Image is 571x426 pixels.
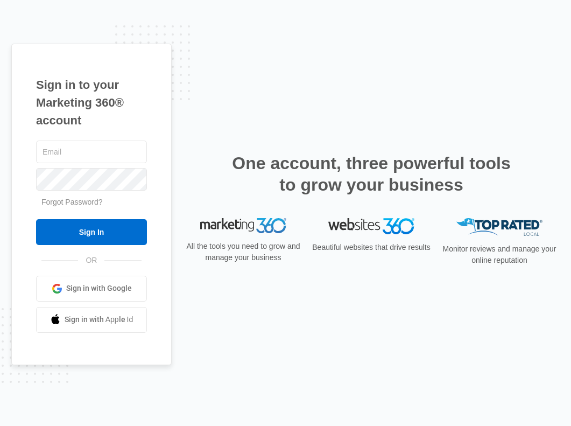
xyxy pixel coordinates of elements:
p: Monitor reviews and manage your online reputation [439,243,560,266]
img: Websites 360 [328,218,414,234]
h1: Sign in to your Marketing 360® account [36,76,147,129]
p: All the tools you need to grow and manage your business [183,241,304,263]
span: OR [78,255,104,266]
input: Email [36,141,147,163]
span: Sign in with Google [66,283,132,294]
a: Sign in with Apple Id [36,307,147,333]
h2: One account, three powerful tools to grow your business [229,152,514,195]
a: Forgot Password? [41,198,103,206]
a: Sign in with Google [36,276,147,302]
p: Beautiful websites that drive results [311,242,432,253]
img: Top Rated Local [456,218,542,236]
input: Sign In [36,219,147,245]
span: Sign in with Apple Id [65,314,133,325]
img: Marketing 360 [200,218,286,233]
